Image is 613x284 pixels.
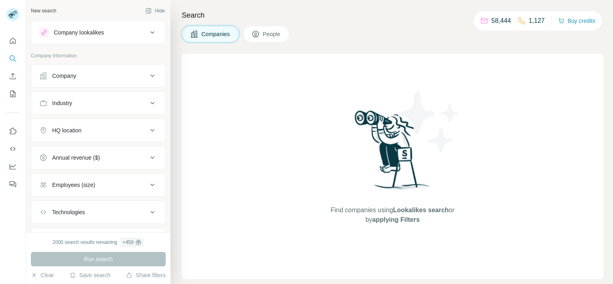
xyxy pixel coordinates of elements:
[529,16,545,26] p: 1,127
[6,51,19,66] button: Search
[31,148,165,167] button: Annual revenue ($)
[31,121,165,140] button: HQ location
[201,30,231,38] span: Companies
[263,30,281,38] span: People
[31,93,165,113] button: Industry
[126,271,166,279] button: Share filters
[52,99,72,107] div: Industry
[69,271,110,279] button: Save search
[6,142,19,156] button: Use Surfe API
[6,34,19,48] button: Quick start
[393,86,465,158] img: Surfe Illustration - Stars
[328,205,457,225] span: Find companies using or by
[31,175,165,195] button: Employees (size)
[393,207,449,213] span: Lookalikes search
[31,52,166,59] p: Company information
[6,87,19,101] button: My lists
[52,72,76,80] div: Company
[31,7,56,14] div: New search
[31,23,165,42] button: Company lookalikes
[52,181,95,189] div: Employees (size)
[6,159,19,174] button: Dashboard
[351,108,434,198] img: Surfe Illustration - Woman searching with binoculars
[6,69,19,83] button: Enrich CSV
[31,271,54,279] button: Clear
[52,154,100,162] div: Annual revenue ($)
[52,208,85,216] div: Technologies
[31,203,165,222] button: Technologies
[52,126,81,134] div: HQ location
[53,237,144,247] div: 2000 search results remaining
[123,239,134,246] div: + 459
[31,230,165,249] button: Keywords
[31,66,165,85] button: Company
[6,124,19,138] button: Use Surfe on LinkedIn
[6,177,19,191] button: Feedback
[372,216,420,223] span: applying Filters
[491,16,511,26] p: 58,444
[182,10,603,21] h4: Search
[140,5,171,17] button: Hide
[558,15,595,26] button: Buy credits
[54,28,104,37] div: Company lookalikes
